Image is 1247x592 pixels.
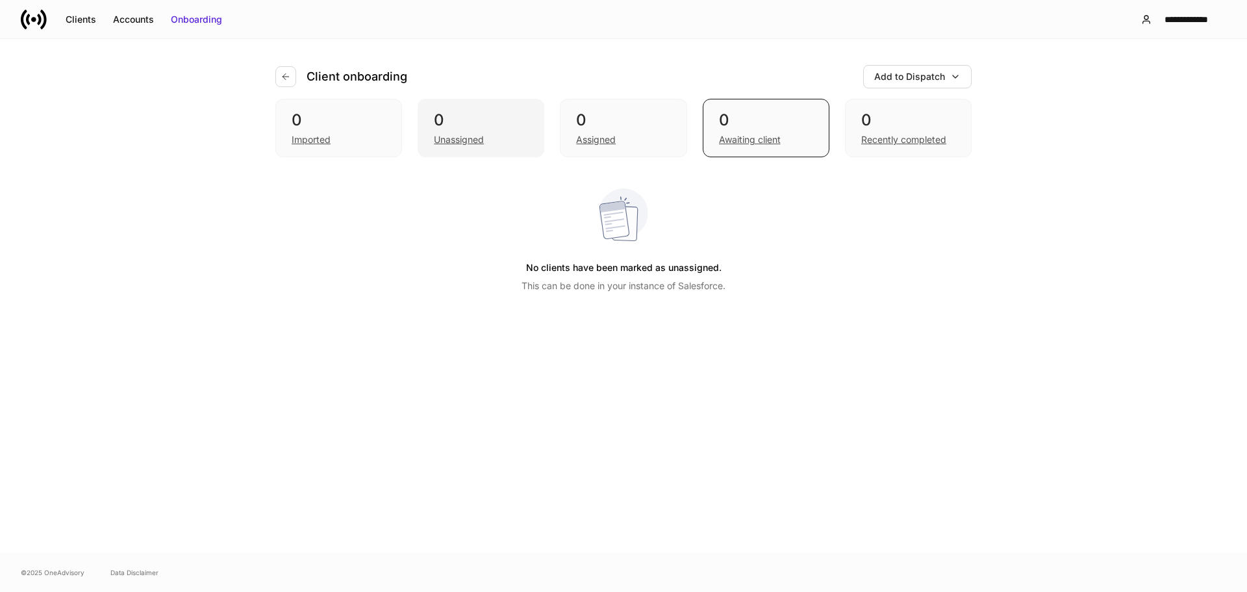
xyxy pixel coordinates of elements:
[21,567,84,578] span: © 2025 OneAdvisory
[57,9,105,30] button: Clients
[863,65,972,88] button: Add to Dispatch
[874,70,945,83] div: Add to Dispatch
[703,99,829,157] div: 0Awaiting client
[105,9,162,30] button: Accounts
[292,110,386,131] div: 0
[719,110,813,131] div: 0
[113,13,154,26] div: Accounts
[576,133,616,146] div: Assigned
[110,567,158,578] a: Data Disclaimer
[418,99,544,157] div: 0Unassigned
[171,13,222,26] div: Onboarding
[162,9,231,30] button: Onboarding
[719,133,781,146] div: Awaiting client
[434,133,484,146] div: Unassigned
[66,13,96,26] div: Clients
[845,99,972,157] div: 0Recently completed
[560,99,686,157] div: 0Assigned
[307,69,407,84] h4: Client onboarding
[576,110,670,131] div: 0
[434,110,528,131] div: 0
[292,133,331,146] div: Imported
[861,110,955,131] div: 0
[861,133,946,146] div: Recently completed
[526,256,722,279] h5: No clients have been marked as unassigned.
[522,279,725,292] p: This can be done in your instance of Salesforce.
[275,99,402,157] div: 0Imported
